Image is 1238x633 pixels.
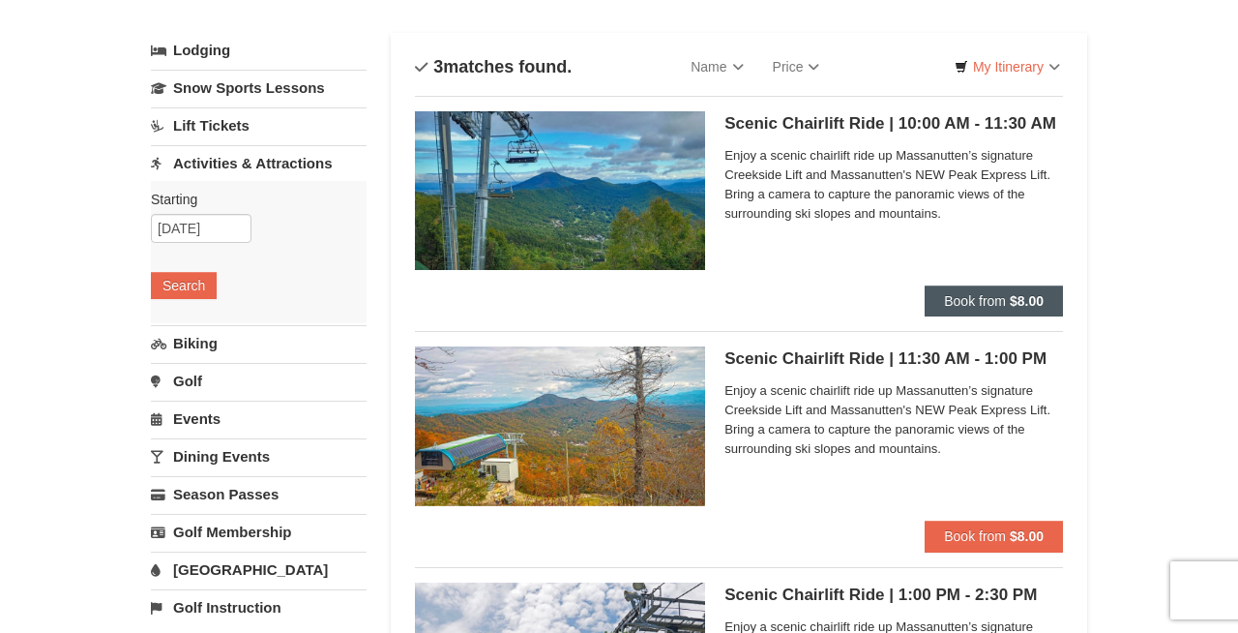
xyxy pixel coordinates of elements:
[151,190,352,209] label: Starting
[151,401,367,437] a: Events
[724,146,1063,224] span: Enjoy a scenic chairlift ride up Massanutten’s signature Creekside Lift and Massanutten's NEW Pea...
[925,521,1063,552] button: Book from $8.00
[1010,528,1044,544] strong: $8.00
[676,47,757,86] a: Name
[415,111,705,270] img: 24896431-1-a2e2611b.jpg
[151,107,367,143] a: Lift Tickets
[151,70,367,105] a: Snow Sports Lessons
[151,552,367,588] a: [GEOGRAPHIC_DATA]
[415,57,572,76] h4: matches found.
[724,114,1063,134] h5: Scenic Chairlift Ride | 10:00 AM - 11:30 AM
[724,349,1063,369] h5: Scenic Chairlift Ride | 11:30 AM - 1:00 PM
[1010,293,1044,309] strong: $8.00
[724,586,1063,605] h5: Scenic Chairlift Ride | 1:00 PM - 2:30 PM
[151,272,217,299] button: Search
[151,514,367,550] a: Golf Membership
[415,347,705,505] img: 24896431-13-a88f1aaf.jpg
[151,363,367,399] a: Golf
[758,47,835,86] a: Price
[151,325,367,361] a: Biking
[944,293,1006,309] span: Book from
[151,476,367,512] a: Season Passes
[925,286,1063,316] button: Book from $8.00
[942,52,1073,81] a: My Itinerary
[151,145,367,181] a: Activities & Attractions
[151,438,367,474] a: Dining Events
[944,528,1006,544] span: Book from
[151,589,367,625] a: Golf Instruction
[433,57,443,76] span: 3
[724,381,1063,459] span: Enjoy a scenic chairlift ride up Massanutten’s signature Creekside Lift and Massanutten's NEW Pea...
[151,33,367,68] a: Lodging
